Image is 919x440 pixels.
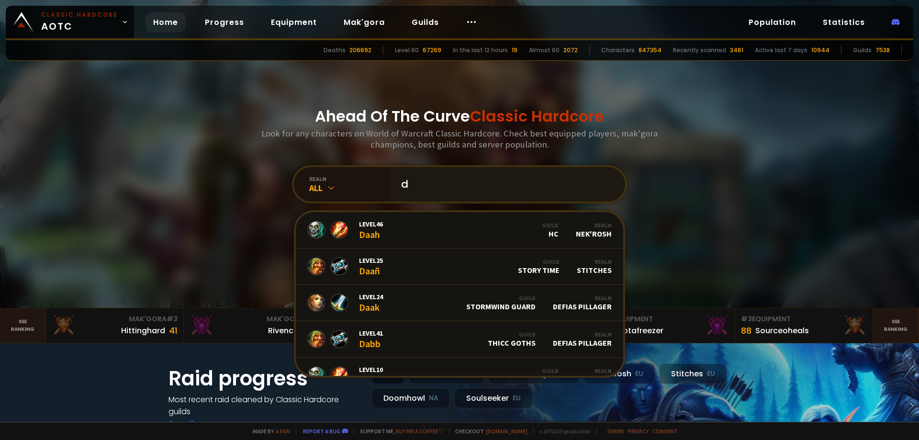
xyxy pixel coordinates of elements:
span: v. d752d5 - production [533,428,591,435]
div: Realm [576,367,612,374]
a: Level24DaakGuildStormwind GuardRealmDefias Pillager [296,285,623,321]
a: Report a bug [303,428,340,435]
div: Equipment [603,314,729,324]
a: Seeranking [873,308,919,343]
span: # 3 [167,314,178,324]
a: Level10DaakGuildBooger BanditsRealmNek'Rosh [296,358,623,394]
a: #3Equipment88Sourceoheals [735,308,873,343]
small: Classic Hardcore [41,11,118,19]
div: 41 [169,324,178,337]
span: Support me, [354,428,443,435]
a: Mak'Gora#3Hittinghard41 [46,308,184,343]
a: Guilds [404,12,447,32]
a: Population [741,12,804,32]
a: Statistics [815,12,873,32]
span: Level 10 [359,365,383,374]
div: Level 60 [395,46,419,55]
div: Characters [601,46,635,55]
input: Search a character... [395,167,614,202]
small: EU [513,394,521,403]
div: Guild [497,367,559,374]
div: 67269 [423,46,441,55]
div: Mak'Gora [52,314,178,324]
div: Soulseeker [454,388,533,408]
a: Level41DabbGuildThicc GothsRealmDefias Pillager [296,321,623,358]
div: Stitches [577,258,612,275]
div: Hittinghard [121,325,165,337]
div: Doomhowl [371,388,450,408]
div: Defias Pillager [553,294,612,311]
a: Buy me a coffee [396,428,443,435]
a: See all progress [168,418,231,429]
div: HC [542,222,559,238]
div: Defias Pillager [553,331,612,348]
div: Daak [359,365,383,386]
div: Rivench [268,325,298,337]
span: Level 24 [359,293,383,301]
div: Realm [553,331,612,338]
h1: Raid progress [168,363,360,394]
div: Almost 60 [529,46,560,55]
div: 2072 [563,46,578,55]
div: Nek'Rosh [584,363,655,384]
span: Level 46 [359,220,383,228]
div: Guilds [853,46,872,55]
div: Story Time [518,258,560,275]
small: EU [635,369,643,379]
div: Notafreezer [617,325,663,337]
h3: Look for any characters on World of Warcraft Classic Hardcore. Check best equipped players, mak'g... [258,128,661,150]
a: Privacy [628,428,649,435]
div: Guild [466,294,536,302]
small: EU [707,369,715,379]
a: Level46DaahGuildHCRealmNek'Rosh [296,212,623,248]
span: Classic Hardcore [470,105,604,127]
a: Mak'Gora#2Rivench100 [184,308,322,343]
div: Stormwind Guard [466,294,536,311]
a: Equipment [263,12,325,32]
div: In the last 12 hours [453,46,508,55]
span: # 3 [741,314,752,324]
div: Sourceoheals [755,325,809,337]
span: Made by [247,428,290,435]
a: a fan [276,428,290,435]
h1: Ahead Of The Curve [315,105,604,128]
h4: Most recent raid cleaned by Classic Hardcore guilds [168,394,360,417]
div: Guild [488,331,536,338]
a: [DOMAIN_NAME] [486,428,527,435]
a: Progress [197,12,252,32]
div: All [309,182,390,193]
span: Level 25 [359,256,383,265]
div: Equipment [741,314,867,324]
div: Nek'Rosh [576,222,612,238]
div: 206692 [349,46,371,55]
a: Level25DaañGuildStory TimeRealmStitches [296,248,623,285]
div: 7538 [875,46,890,55]
div: Guild [518,258,560,265]
div: Realm [577,258,612,265]
div: Thicc Goths [488,331,536,348]
div: Daak [359,293,383,313]
div: realm [309,175,390,182]
div: 19 [512,46,517,55]
div: 10944 [811,46,829,55]
div: Nek'Rosh [576,367,612,384]
div: Guild [542,222,559,229]
a: Mak'gora [336,12,392,32]
div: Booger Bandits [497,367,559,384]
div: Dabb [359,329,383,350]
div: Stitches [659,363,727,384]
span: Checkout [449,428,527,435]
div: Realm [576,222,612,229]
a: Terms [606,428,624,435]
div: Daah [359,220,383,240]
a: #2Equipment88Notafreezer [597,308,735,343]
div: Recently scanned [673,46,726,55]
span: AOTC [41,11,118,34]
div: 847354 [639,46,661,55]
a: Classic HardcoreAOTC [6,6,134,38]
span: Level 41 [359,329,383,338]
div: Deaths [324,46,346,55]
div: 3461 [730,46,743,55]
a: Consent [652,428,678,435]
a: Home [146,12,186,32]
